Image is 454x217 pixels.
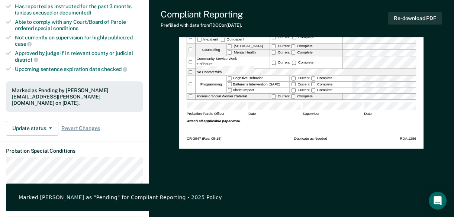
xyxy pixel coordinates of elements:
div: Prefilled with data from TDOC on [DATE] . [161,23,243,28]
input: Current [272,61,276,65]
span: Supervisor [302,111,362,119]
input: Victim Impact [228,88,232,93]
label: Current [291,76,310,80]
strong: Attach all applicable paperwork [187,119,240,123]
span: Revert Changes [61,125,100,132]
label: Mental Health [227,50,270,56]
dt: Probation Special Conditions [6,148,143,154]
span: Duplicate as Needed [294,136,327,141]
div: Has reported as instructed for the past 3 months (unless excused or [15,3,143,16]
div: Programming [196,75,226,93]
label: Batterer’s Intervention (SAFE) [227,82,289,87]
label: Victim Impact [227,88,289,93]
input: Complete [311,76,315,80]
input: Complete [291,51,295,55]
input: Complete [311,88,315,93]
label: Current [291,82,310,86]
label: Current [271,44,290,48]
label: Cognitive Behavior [227,75,289,81]
label: Complete [290,94,313,98]
label: Complete [310,82,334,86]
span: conditions [53,25,78,31]
div: Counseling [196,43,226,56]
input: Cognitive Behavior [228,76,232,80]
label: Complete [290,44,313,48]
button: Re-download PDF [388,12,442,25]
span: RDA 1286 [400,136,416,141]
div: Compliant Reporting [161,9,243,20]
input: Complete [292,61,296,65]
div: Marked as Pending by [PERSON_NAME][EMAIL_ADDRESS][PERSON_NAME][DOMAIN_NAME] on [DATE]. [12,87,137,106]
input: Out-patient [221,38,225,42]
div: Approved by judge if in relevant county or judicial [15,50,143,63]
label: Complete [310,76,334,80]
input: [MEDICAL_DATA] [228,44,232,48]
input: No Contact with [223,69,346,75]
input: Current [292,88,296,93]
div: Upcoming sentence expiration date [15,66,143,72]
input: Current [272,94,276,98]
div: Marked [PERSON_NAME] as "Pending" for Compliant Reporting - 2025 Policy [19,194,222,201]
div: Community Service Work # of hours: [196,56,270,68]
label: In-patient [197,38,220,42]
input: Complete [311,82,315,86]
input: Current [292,76,296,80]
input: In-patient [197,38,202,42]
span: Date [364,111,416,119]
label: [MEDICAL_DATA] [227,43,270,49]
label: Current [271,94,290,98]
input: Complete [291,44,295,48]
div: Able to comply with any Court/Board of Parole ordered special [15,19,143,32]
input: Mental Health [228,51,232,55]
input: Current [272,51,276,55]
span: district [15,57,38,63]
input: Complete [291,94,295,98]
label: Out-patient [220,38,245,42]
div: Forensic Social Worker Referral [196,94,270,99]
span: case [15,41,32,47]
div: Complete [291,60,314,64]
label: No Contact with [196,69,416,75]
span: CR-3947 (Rev. 05-18) [187,136,222,141]
span: documented) [59,10,91,16]
span: checked [101,66,127,72]
div: Open Intercom Messenger [429,192,447,210]
div: Not currently on supervision for highly publicized [15,35,143,47]
label: Complete [290,50,313,54]
span: Probation Parole Officer [187,111,246,119]
input: Batterer’s Intervention (SAFE) [228,82,232,86]
input: Current [272,44,276,48]
label: Current [271,50,290,54]
input: Current [292,82,296,86]
label: Current [291,88,310,92]
button: Update status [6,121,58,136]
label: Current [271,60,290,64]
label: Complete [310,88,334,92]
span: Date [248,111,300,119]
